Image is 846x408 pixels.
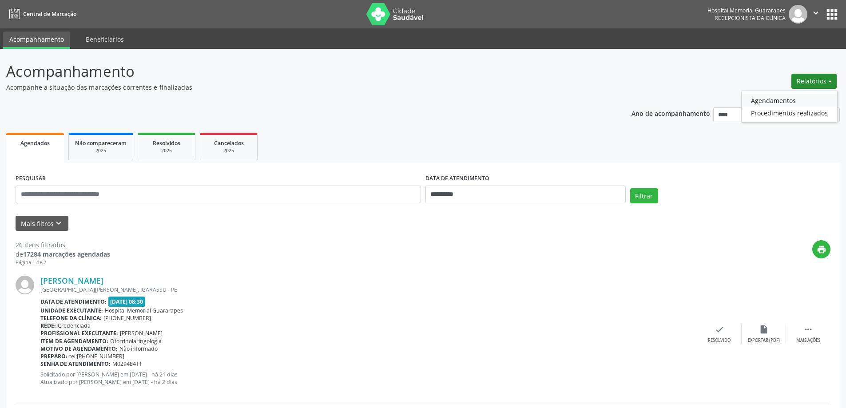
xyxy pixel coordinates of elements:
[817,245,826,254] i: print
[214,139,244,147] span: Cancelados
[742,94,837,107] a: Agendamentos
[40,276,103,285] a: [PERSON_NAME]
[40,286,697,293] div: [GEOGRAPHIC_DATA][PERSON_NAME], IGARASSU - PE
[796,337,820,344] div: Mais ações
[803,325,813,334] i: 
[75,147,127,154] div: 2025
[79,32,130,47] a: Beneficiários
[6,7,76,21] a: Central de Marcação
[742,107,837,119] a: Procedimentos realizados
[40,371,697,386] p: Solicitado por [PERSON_NAME] em [DATE] - há 21 dias Atualizado por [PERSON_NAME] em [DATE] - há 2...
[6,83,590,92] p: Acompanhe a situação das marcações correntes e finalizadas
[748,337,780,344] div: Exportar (PDF)
[40,337,108,345] b: Item de agendamento:
[112,360,142,368] span: M02948411
[16,250,110,259] div: de
[105,307,183,314] span: Hospital Memorial Guararapes
[707,7,786,14] div: Hospital Memorial Guararapes
[110,337,162,345] span: Otorrinolaringologia
[23,10,76,18] span: Central de Marcação
[715,14,786,22] span: Recepcionista da clínica
[40,314,102,322] b: Telefone da clínica:
[16,276,34,294] img: img
[40,360,111,368] b: Senha de atendimento:
[715,325,724,334] i: check
[824,7,840,22] button: apps
[144,147,189,154] div: 2025
[807,5,824,24] button: 
[119,345,158,353] span: Não informado
[425,172,489,186] label: DATA DE ATENDIMENTO
[6,60,590,83] p: Acompanhamento
[58,322,91,329] span: Credenciada
[16,240,110,250] div: 26 itens filtrados
[153,139,180,147] span: Resolvidos
[811,8,821,18] i: 
[40,322,56,329] b: Rede:
[40,307,103,314] b: Unidade executante:
[741,91,838,123] ul: Relatórios
[40,345,118,353] b: Motivo de agendamento:
[40,353,68,360] b: Preparo:
[630,188,658,203] button: Filtrar
[16,259,110,266] div: Página 1 de 2
[69,353,124,360] span: tel:[PHONE_NUMBER]
[23,250,110,258] strong: 17284 marcações agendadas
[120,329,163,337] span: [PERSON_NAME]
[40,329,118,337] b: Profissional executante:
[207,147,251,154] div: 2025
[103,314,151,322] span: [PHONE_NUMBER]
[789,5,807,24] img: img
[759,325,769,334] i: insert_drive_file
[75,139,127,147] span: Não compareceram
[812,240,830,258] button: print
[632,107,710,119] p: Ano de acompanhamento
[3,32,70,49] a: Acompanhamento
[708,337,731,344] div: Resolvido
[108,297,146,307] span: [DATE] 08:30
[16,172,46,186] label: PESQUISAR
[54,218,64,228] i: keyboard_arrow_down
[791,74,837,89] button: Relatórios
[40,298,107,305] b: Data de atendimento:
[20,139,50,147] span: Agendados
[16,216,68,231] button: Mais filtroskeyboard_arrow_down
